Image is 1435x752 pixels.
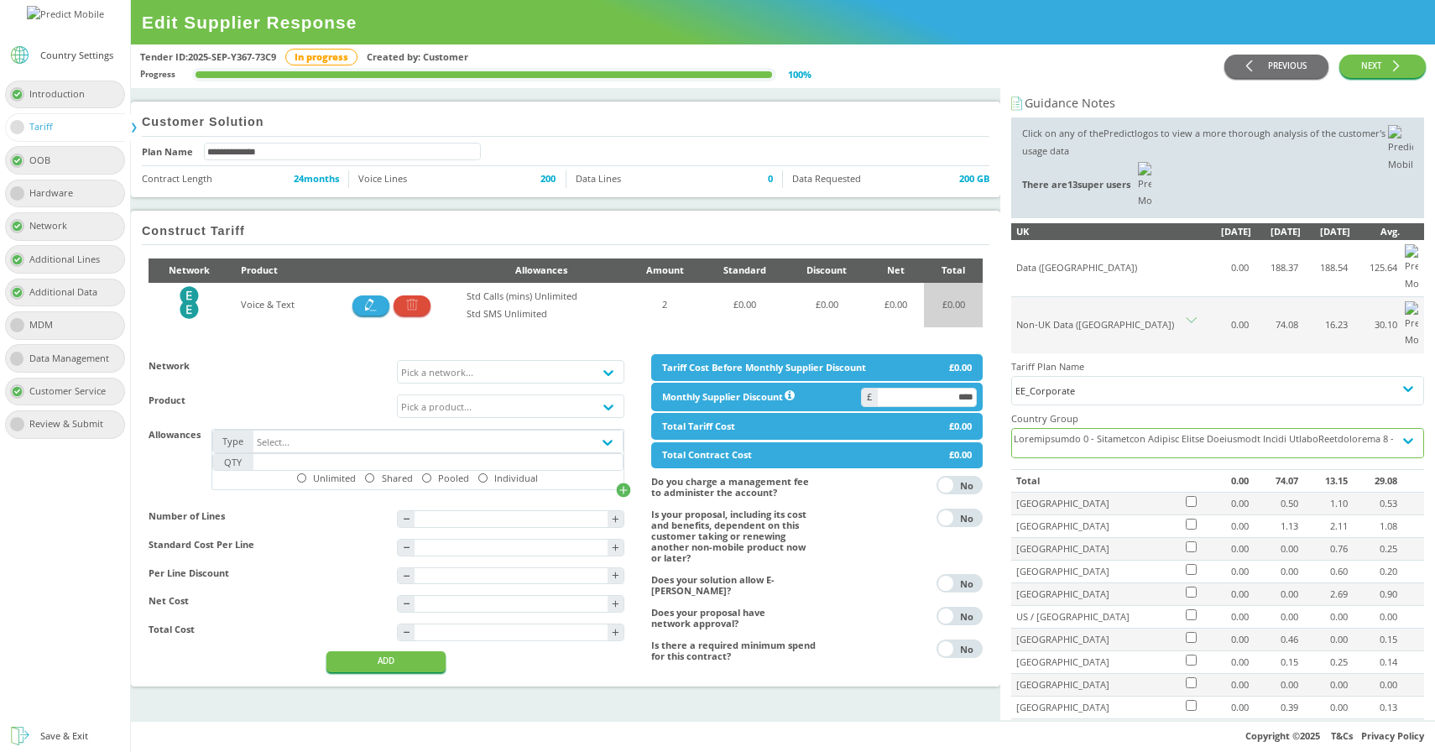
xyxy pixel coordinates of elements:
td: 0.50 [1250,493,1300,515]
td: Total [1011,470,1183,492]
td: 74.07 [1250,470,1300,492]
h4: Product [149,394,386,405]
div: UK [1016,223,1184,241]
img: Predict Mobile [1388,125,1413,211]
div: No [955,579,978,588]
li: Data Lines [566,170,783,188]
td: 13.15 [1301,470,1350,492]
td: 30.10 [1350,297,1400,353]
span: 200 GB [959,170,989,188]
td: [GEOGRAPHIC_DATA] [1011,493,1183,515]
td: 0.00 [1250,538,1300,561]
td: 0.00 [1202,240,1251,296]
div: QTY [213,454,253,470]
td: 0.00 [1201,629,1250,651]
button: PREVIOUS [1224,55,1328,79]
div: [DATE] [1202,223,1251,241]
div: £0.00 [949,446,972,464]
div: £0.00 [949,359,972,377]
div: + [612,570,619,581]
td: 1.17 [1350,719,1400,742]
td: 0.00 [1301,674,1350,697]
h4: Does your proposal have network approval? [651,607,817,629]
li: Voice Lines [349,170,566,188]
td: [GEOGRAPHIC_DATA] [1011,538,1183,561]
div: No [955,612,978,621]
h4: Net Cost [149,595,386,606]
button: YesNo [937,607,983,625]
td: 0.25 [1350,538,1400,561]
div: - [403,540,410,551]
a: Privacy Policy [1361,729,1424,742]
td: [GEOGRAPHIC_DATA] [1011,583,1183,606]
button: NEXT [1339,55,1426,79]
td: 0.25 [1301,651,1350,674]
button: YesNo [937,476,983,494]
div: Introduction [29,86,96,103]
h4: Is there a required minimum spend for this contract? [651,640,817,661]
td: 188.37 [1251,240,1301,296]
div: No [955,481,978,490]
div: - [403,568,410,579]
td: £ 0.00 [703,283,786,328]
div: Select... [257,436,290,446]
div: Additional Data [29,284,108,301]
td: 2 [627,283,704,328]
div: Pick a network... [401,366,473,377]
td: 2.05 [1250,719,1300,742]
div: Save & Exit [40,728,88,745]
div: EE_Corporate [1015,382,1420,399]
div: Review & Submit [29,415,114,433]
div: [DATE] [1251,223,1301,241]
h4: Is your proposal, including its cost and benefits, dependent on this customer taking or renewing ... [651,509,817,563]
div: + [612,542,619,553]
div: Pooled [438,473,469,483]
div: Avg. [1350,223,1400,241]
div: - [403,624,410,635]
div: No [955,645,978,654]
td: 0.60 [1301,561,1350,583]
td: 0.00 [1350,606,1400,629]
td: 0.00 [1301,629,1350,651]
img: Predict Mobile [1403,300,1420,352]
td: 0.00 [1201,470,1250,492]
td: [GEOGRAPHIC_DATA] [1011,697,1183,719]
td: [GEOGRAPHIC_DATA] [1011,651,1183,674]
td: £ 0.00 [867,283,924,328]
td: 0.00 [1350,674,1400,697]
td: 0.00 [1250,583,1300,606]
td: 1.45 [1301,719,1350,742]
div: Std SMS Unlimited [467,305,616,323]
div: Tender ID: 2025-SEP-Y367-73C9 Created by: Customer [140,49,1224,66]
div: OOB [29,152,61,170]
img: Predict Mobile [1136,160,1153,212]
td: 0.00 [1201,697,1250,719]
h4: Tariff Plan Name [1011,358,1424,376]
td: [GEOGRAPHIC_DATA] [1011,515,1183,538]
div: Tariff Cost Before Monthly Supplier Discount [662,359,866,377]
td: 0.00 [1250,674,1300,697]
td: 0.14 [1350,651,1400,674]
td: 0.00 [1201,651,1250,674]
td: 0.53 [1350,493,1400,515]
div: + [612,598,619,609]
div: MDM [29,316,64,334]
h4: Total Cost [149,624,386,634]
div: Amount [638,262,693,279]
div: Pick a product... [401,400,472,411]
td: 0.00 [1201,674,1250,697]
div: Loremipsumdo 0 - Sitametcon Adipisc Elitse Doeiusmodt Incidi UtlaboReetdolorema 8 - Aliquaenim Ad... [1012,429,1393,474]
td: 29.08 [1350,470,1400,492]
td: 0.00 [1201,606,1250,629]
div: Network [159,262,219,279]
div: £0.00 [949,418,972,436]
td: 0.76 [1301,538,1350,561]
h4: Network [149,360,386,371]
span: 0 [768,170,773,188]
div: Progress [140,66,175,84]
button: YesNo [937,574,983,593]
h4: Per Line Discount [149,567,386,578]
h4: Number of Lines [149,510,386,521]
h2: Customer Solution [142,115,264,129]
div: Tariff [29,118,64,136]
